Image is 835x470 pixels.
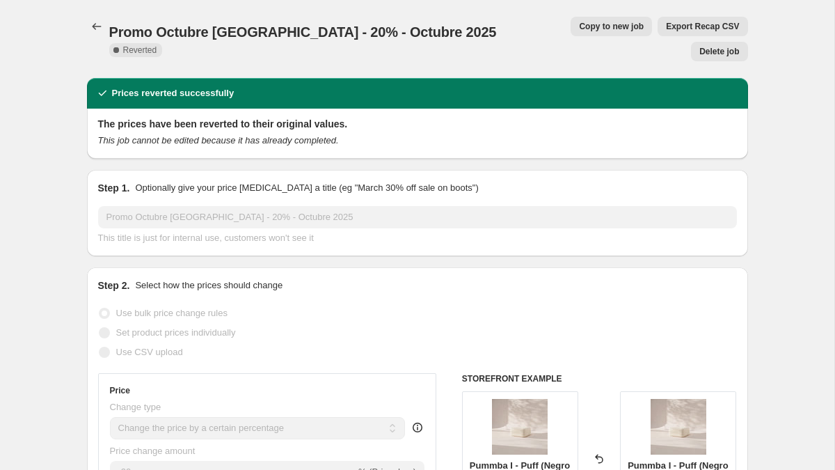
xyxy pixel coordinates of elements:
input: 30% off holiday sale [98,206,737,228]
h2: Prices reverted successfully [112,86,234,100]
button: Delete job [691,42,747,61]
span: Use CSV upload [116,347,183,357]
button: Copy to new job [571,17,652,36]
span: Price change amount [110,446,196,456]
img: Pummba_Plato29T02_80x.jpg [651,399,706,455]
span: Delete job [699,46,739,57]
p: Select how the prices should change [135,279,283,292]
p: Optionally give your price [MEDICAL_DATA] a title (eg "March 30% off sale on boots") [135,181,478,195]
span: Export Recap CSV [666,21,739,32]
img: Pummba_Plato29T02_80x.jpg [492,399,548,455]
span: Change type [110,402,161,412]
span: Copy to new job [579,21,644,32]
button: Price change jobs [87,17,106,36]
span: This title is just for internal use, customers won't see it [98,233,314,243]
span: Promo Octubre [GEOGRAPHIC_DATA] - 20% - Octubre 2025 [109,24,497,40]
span: Reverted [123,45,157,56]
span: Use bulk price change rules [116,308,228,318]
h6: STOREFRONT EXAMPLE [462,373,737,384]
h3: Price [110,385,130,396]
i: This job cannot be edited because it has already completed. [98,135,339,146]
button: Export Recap CSV [658,17,747,36]
div: help [411,421,424,434]
h2: Step 2. [98,279,130,292]
h2: The prices have been reverted to their original values. [98,117,737,131]
span: Set product prices individually [116,327,236,338]
h2: Step 1. [98,181,130,195]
